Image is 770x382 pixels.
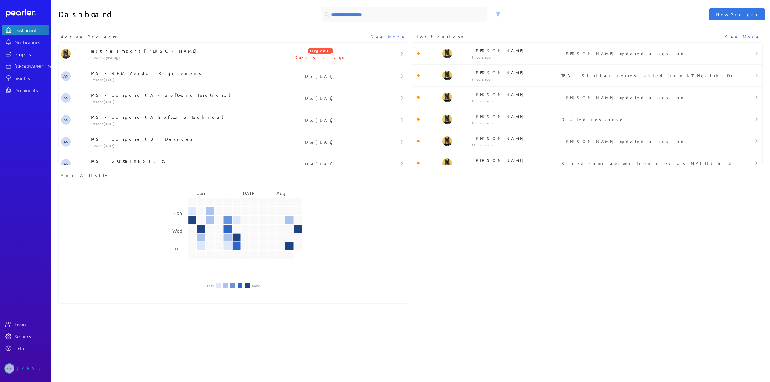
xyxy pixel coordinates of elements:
[2,343,49,354] a: Help
[14,51,48,57] div: Projects
[415,34,465,40] span: Notifications
[14,345,48,351] div: Help
[14,87,48,93] div: Documents
[561,72,731,78] p: TBA - Similar request asked from NT Health. Drafted a response based on the current methodology b...
[90,143,263,148] p: Created [DATE]
[61,93,71,103] span: Adam Nabali
[471,142,559,147] p: 11 hours ago
[471,69,559,75] p: [PERSON_NAME]
[716,11,758,17] span: New Project
[442,136,452,146] img: Tung Nguyen
[90,114,263,120] p: TAS - Component A Software Technical
[61,159,71,169] span: Adam Nabali
[561,116,731,122] p: Drafted response
[90,158,263,164] p: TAS - Sustainability
[90,92,263,98] p: TAS - Component A - Software Functional
[90,99,263,104] p: Created [DATE]
[172,210,182,216] text: Mon
[90,48,263,54] p: Test re-import [PERSON_NAME]
[14,75,48,81] div: Insights
[172,245,178,251] text: Fri
[61,137,71,147] span: Adam Nabali
[90,136,263,142] p: TAS - Component B - Devices
[262,73,379,79] p: Due [DATE]
[14,63,59,69] div: [GEOGRAPHIC_DATA]
[442,115,452,124] img: Tung Nguyen
[561,50,731,57] p: [PERSON_NAME] updated a question
[90,77,263,82] p: Created [DATE]
[2,25,49,35] a: Dashboard
[561,160,731,166] p: Reused same answer from previous NALHN bid (same question)
[61,49,71,59] img: Tung Nguyen
[471,91,559,97] p: [PERSON_NAME]
[725,34,760,40] a: See More
[471,113,559,119] p: [PERSON_NAME]
[90,70,263,76] p: TAS - RPM Vendor Requirements
[4,363,14,374] span: Michelle Manuel
[2,319,49,330] a: Team
[241,190,256,196] text: [DATE]
[14,39,48,45] div: Notifications
[17,363,47,374] div: [PERSON_NAME]
[90,55,263,60] p: Created a year ago
[262,95,379,101] p: Due [DATE]
[61,172,109,179] span: Your Activity
[442,93,452,102] img: Tung Nguyen
[14,27,48,33] div: Dashboard
[2,49,49,60] a: Projects
[471,77,559,81] p: 9 hours ago
[252,284,260,287] li: More
[14,333,48,339] div: Settings
[262,54,379,60] p: Due a year ago
[2,61,49,72] a: [GEOGRAPHIC_DATA]
[61,71,71,81] span: Adam Nabali
[561,138,731,144] p: [PERSON_NAME] updated a question
[561,94,731,100] p: [PERSON_NAME] updated a question
[172,228,182,234] text: Wed
[709,8,765,20] button: New Project
[442,158,452,168] img: Tung Nguyen
[471,47,559,53] p: [PERSON_NAME]
[471,99,559,103] p: 10 hours ago
[471,121,559,125] p: 10 hours ago
[277,190,285,196] text: Aug
[2,331,49,342] a: Settings
[2,361,49,376] a: MM[PERSON_NAME]
[61,115,71,125] span: Adam Nabali
[471,135,559,141] p: [PERSON_NAME]
[61,34,119,40] span: Active Projects
[262,161,379,167] p: Due [DATE]
[58,7,231,22] h1: Dashboard
[2,37,49,47] a: Notifications
[197,190,205,196] text: Jun
[262,117,379,123] p: Due [DATE]
[2,73,49,84] a: Insights
[442,71,452,80] img: Tung Nguyen
[6,9,49,17] a: Dashboard
[471,55,559,60] p: 9 hours ago
[14,321,48,327] div: Team
[471,164,559,169] p: 11 hours ago
[371,34,406,40] a: See More
[207,284,214,287] li: Less
[308,48,333,54] span: Urgent
[471,157,559,163] p: [PERSON_NAME]
[90,121,263,126] p: Created [DATE]
[442,49,452,58] img: Tung Nguyen
[2,85,49,96] a: Documents
[262,139,379,145] p: Due [DATE]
